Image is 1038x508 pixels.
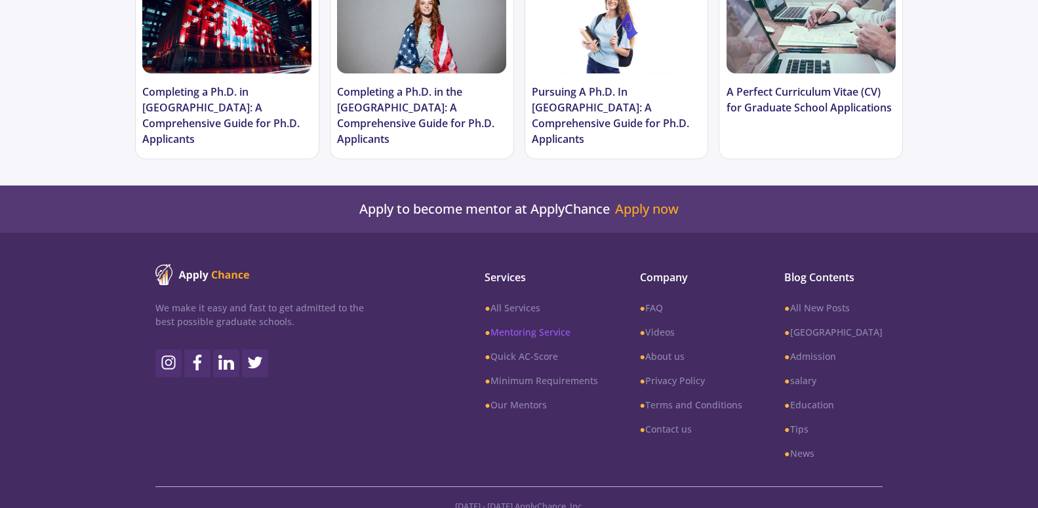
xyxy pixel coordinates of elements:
[784,301,882,315] a: ●All New Posts
[640,399,645,411] b: ●
[784,398,882,412] a: ●Education
[640,350,645,362] b: ●
[784,423,789,435] b: ●
[640,374,645,387] b: ●
[485,349,597,363] a: ●Quick AC-Score
[640,326,645,338] b: ●
[640,398,742,412] a: ●Terms and Conditions
[784,326,789,338] b: ●
[784,447,789,459] b: ●
[485,326,490,338] b: ●
[337,84,506,147] h3: Completing a Ph.D. in the [GEOGRAPHIC_DATA]: A Comprehensive Guide for Ph.D. Applicants
[784,349,882,363] a: ●Admission
[784,325,882,339] a: ●[GEOGRAPHIC_DATA]
[640,423,645,435] b: ●
[485,302,490,314] b: ●
[155,301,364,328] p: We make it easy and fast to get admitted to the best possible graduate schools.
[784,399,789,411] b: ●
[485,325,597,339] a: ●Mentoring Service
[640,422,742,436] a: ●Contact us
[485,374,597,387] a: ●Minimum Requirements
[640,349,742,363] a: ●About us
[640,302,645,314] b: ●
[784,350,789,362] b: ●
[615,201,679,217] a: Apply now
[784,374,882,387] a: ●salary
[727,84,896,115] h3: A Perfect Curriculum Vitae (CV) for Graduate School Applications
[640,269,742,285] span: Company
[532,84,701,147] h3: Pursuing A Ph.D. In [GEOGRAPHIC_DATA]: A Comprehensive Guide for Ph.D. Applicants
[640,374,742,387] a: ●Privacy Policy
[784,374,789,387] b: ●
[784,302,789,314] b: ●
[485,399,490,411] b: ●
[640,301,742,315] a: ●FAQ
[784,422,882,436] a: ●Tips
[155,264,250,285] img: ApplyChance logo
[784,446,882,460] a: ●News
[485,269,597,285] span: Services
[640,325,742,339] a: ●Videos
[485,374,490,387] b: ●
[485,398,597,412] a: ●Our Mentors
[142,84,311,147] h3: Completing a Ph.D. in [GEOGRAPHIC_DATA]: A Comprehensive Guide for Ph.D. Applicants
[485,301,597,315] a: ●All Services
[784,269,882,285] span: Blog Contents
[485,350,490,362] b: ●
